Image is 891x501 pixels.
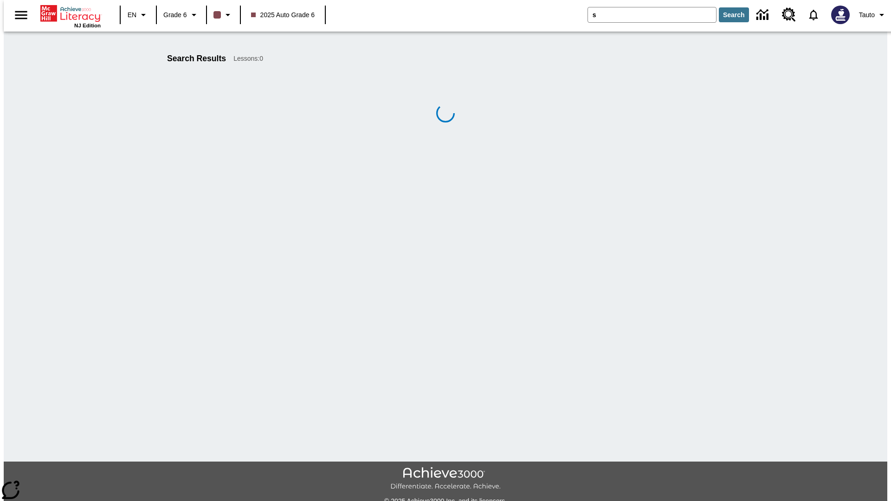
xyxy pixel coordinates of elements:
[719,7,749,22] button: Search
[751,2,776,28] a: Data Center
[210,6,237,23] button: Class color is dark brown. Change class color
[160,6,203,23] button: Grade: Grade 6, Select a grade
[7,1,35,29] button: Open side menu
[251,10,315,20] span: 2025 Auto Grade 6
[859,10,875,20] span: Tauto
[123,6,153,23] button: Language: EN, Select a language
[40,3,101,28] div: Home
[233,54,263,64] span: Lessons : 0
[167,54,226,64] h1: Search Results
[390,467,501,491] img: Achieve3000 Differentiate Accelerate Achieve
[163,10,187,20] span: Grade 6
[588,7,716,22] input: search field
[855,6,891,23] button: Profile/Settings
[776,2,801,27] a: Resource Center, Will open in new tab
[801,3,826,27] a: Notifications
[826,3,855,27] button: Select a new avatar
[128,10,136,20] span: EN
[40,4,101,23] a: Home
[74,23,101,28] span: NJ Edition
[831,6,850,24] img: Avatar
